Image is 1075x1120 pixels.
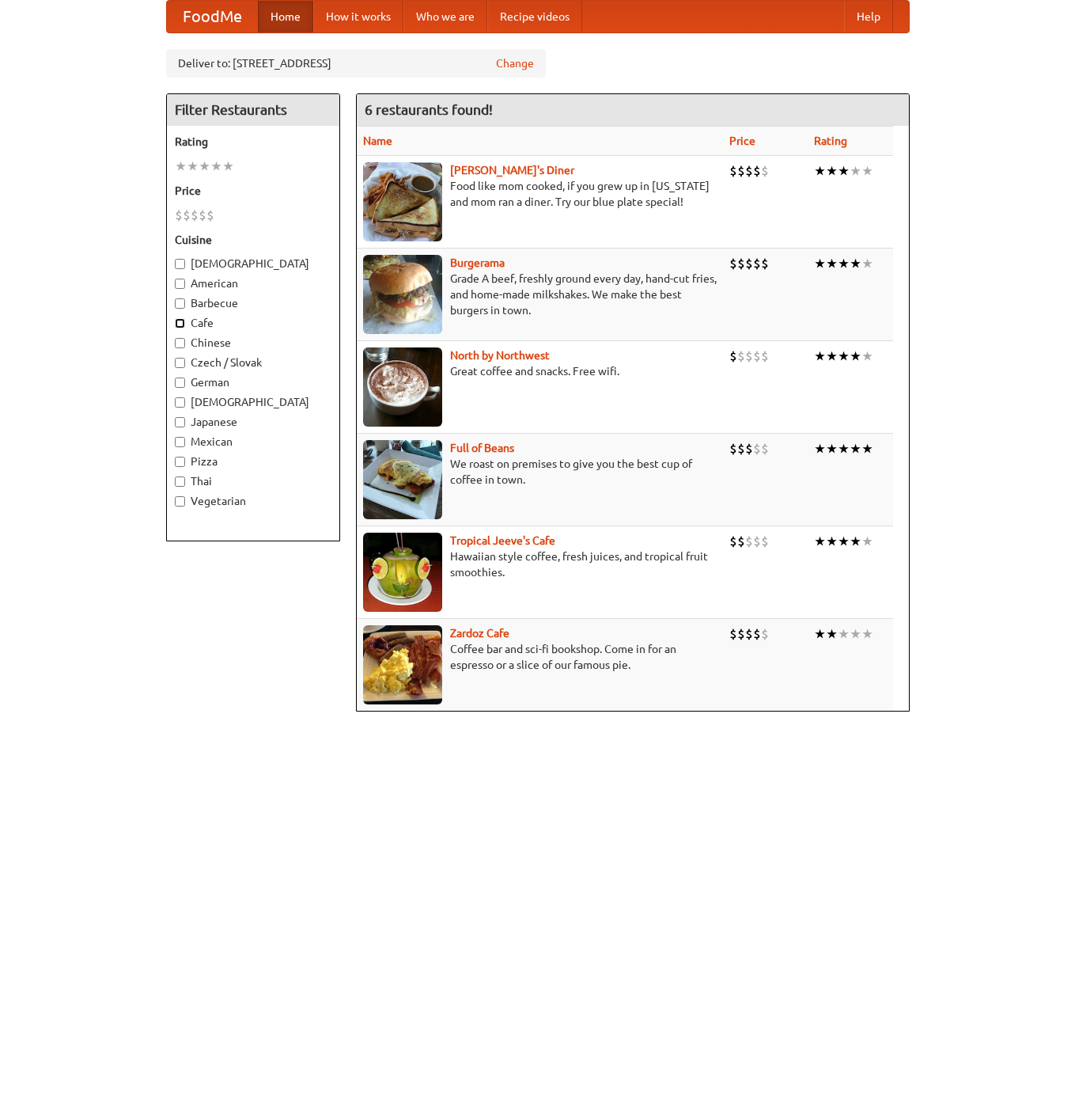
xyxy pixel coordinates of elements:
[403,1,487,32] a: Who we are
[861,533,873,550] li: ★
[450,442,514,454] a: Full of Beans
[175,374,331,390] label: German
[761,162,769,180] li: $
[844,1,893,32] a: Help
[761,347,769,365] li: $
[850,440,861,457] li: ★
[450,534,555,547] a: Tropical Jeeve's Cafe
[175,279,185,289] input: American
[199,158,210,175] li: ★
[175,355,331,370] label: Czech / Slovak
[175,437,185,447] input: Mexican
[175,134,331,150] h5: Rating
[175,394,331,410] label: [DEMOGRAPHIC_DATA]
[363,549,717,580] p: Hawaiian style coffee, fresh juices, and tropical fruit smoothies.
[363,363,717,379] p: Great coffee and snacks. Free wifi.
[737,347,745,365] li: $
[838,347,850,365] li: ★
[838,162,850,180] li: ★
[729,135,755,147] a: Price
[450,164,574,177] b: [PERSON_NAME]'s Diner
[175,454,331,469] label: Pizza
[745,533,753,550] li: $
[753,162,761,180] li: $
[761,533,769,550] li: $
[450,627,509,640] b: Zardoz Cafe
[745,625,753,643] li: $
[175,259,185,269] input: [DEMOGRAPHIC_DATA]
[850,625,861,643] li: ★
[861,347,873,365] li: ★
[729,347,737,365] li: $
[838,625,850,643] li: ★
[761,440,769,457] li: $
[313,1,403,32] a: How it works
[175,335,331,351] label: Chinese
[753,625,761,643] li: $
[745,440,753,457] li: $
[363,255,442,334] img: burgerama.jpg
[745,162,753,180] li: $
[450,349,550,362] a: North by Northwest
[850,533,861,550] li: ★
[814,440,826,457] li: ★
[745,347,753,365] li: $
[175,275,331,291] label: American
[363,641,717,673] p: Coffee bar and sci-fi bookshop. Come in for an espresso or a slice of our famous pie.
[363,625,442,704] img: zardoz.jpg
[496,55,534,71] a: Change
[199,207,206,224] li: $
[814,625,826,643] li: ★
[861,255,873,272] li: ★
[363,533,442,612] img: jeeves.jpg
[175,493,331,509] label: Vegetarian
[761,625,769,643] li: $
[487,1,582,32] a: Recipe videos
[826,347,838,365] li: ★
[450,256,505,269] a: Burgerama
[175,496,185,507] input: Vegetarian
[737,625,745,643] li: $
[206,207,214,224] li: $
[737,255,745,272] li: $
[175,315,331,331] label: Cafe
[363,271,717,318] p: Grade A beef, freshly ground every day, hand-cut fries, and home-made milkshakes. We make the bes...
[363,162,442,241] img: sallys.jpg
[175,207,183,224] li: $
[861,162,873,180] li: ★
[175,295,331,311] label: Barbecue
[183,207,191,224] li: $
[850,347,861,365] li: ★
[175,183,331,199] h5: Price
[363,178,717,210] p: Food like mom cooked, if you grew up in [US_STATE] and mom ran a diner. Try our blue plate special!
[210,158,222,175] li: ★
[175,232,331,248] h5: Cuisine
[175,256,331,271] label: [DEMOGRAPHIC_DATA]
[737,440,745,457] li: $
[850,255,861,272] li: ★
[175,473,331,489] label: Thai
[191,207,199,224] li: $
[753,255,761,272] li: $
[729,162,737,180] li: $
[363,440,442,519] img: beans.jpg
[222,158,234,175] li: ★
[814,533,826,550] li: ★
[753,347,761,365] li: $
[175,457,185,467] input: Pizza
[175,318,185,328] input: Cafe
[737,162,745,180] li: $
[753,440,761,457] li: $
[363,456,717,488] p: We roast on premises to give you the best cup of coffee in town.
[175,397,185,408] input: [DEMOGRAPHIC_DATA]
[826,162,838,180] li: ★
[826,625,838,643] li: ★
[729,440,737,457] li: $
[838,533,850,550] li: ★
[363,135,392,147] a: Name
[861,625,873,643] li: ★
[187,158,199,175] li: ★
